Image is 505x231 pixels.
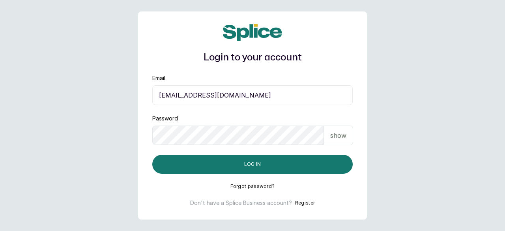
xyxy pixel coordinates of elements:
label: Password [152,115,178,122]
button: Log in [152,155,353,174]
label: Email [152,74,165,82]
p: Don't have a Splice Business account? [190,199,292,207]
input: email@acme.com [152,85,353,105]
p: show [330,131,346,140]
h1: Login to your account [152,51,353,65]
button: Register [295,199,315,207]
button: Forgot password? [230,183,275,190]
